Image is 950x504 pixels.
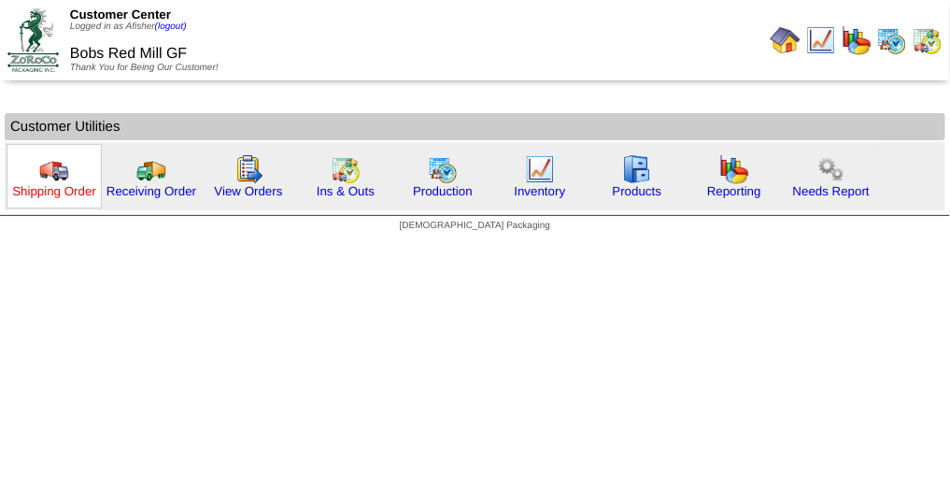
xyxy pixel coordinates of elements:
[70,46,187,62] span: Bobs Red Mill GF
[214,184,282,198] a: View Orders
[155,22,187,32] a: (logout)
[816,154,846,184] img: workflow.png
[913,25,943,55] img: calendarinout.gif
[413,184,473,198] a: Production
[136,154,166,184] img: truck2.gif
[793,184,870,198] a: Needs Report
[234,154,263,184] img: workorder.gif
[877,25,907,55] img: calendarprod.gif
[12,184,96,198] a: Shipping Order
[613,184,662,198] a: Products
[525,154,555,184] img: line_graph.gif
[331,154,361,184] img: calendarinout.gif
[707,184,761,198] a: Reporting
[428,154,458,184] img: calendarprod.gif
[515,184,566,198] a: Inventory
[317,184,375,198] a: Ins & Outs
[622,154,652,184] img: cabinet.gif
[719,154,749,184] img: graph.gif
[5,113,945,140] td: Customer Utilities
[7,8,59,71] img: ZoRoCo_Logo(Green%26Foil)%20jpg.webp
[400,221,550,231] span: [DEMOGRAPHIC_DATA] Packaging
[39,154,69,184] img: truck.gif
[842,25,872,55] img: graph.gif
[771,25,801,55] img: home.gif
[70,22,187,32] span: Logged in as Afisher
[70,63,219,73] span: Thank You for Being Our Customer!
[106,184,196,198] a: Receiving Order
[806,25,836,55] img: line_graph.gif
[70,7,171,22] span: Customer Center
